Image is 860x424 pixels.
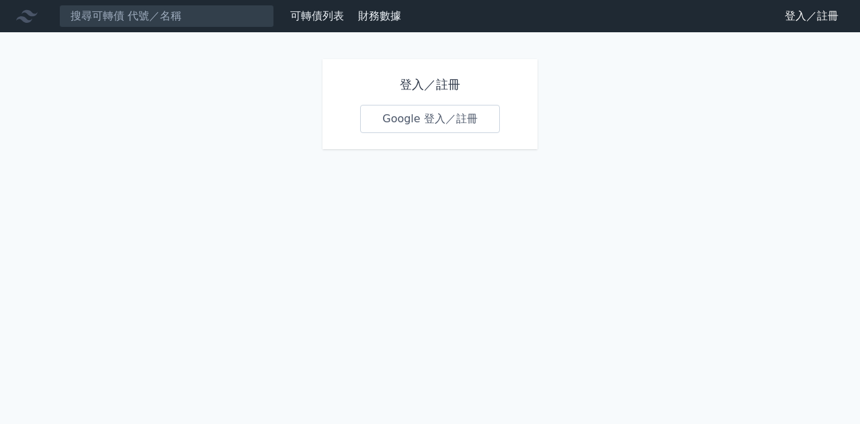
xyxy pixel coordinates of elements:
[360,75,500,94] h1: 登入／註冊
[774,5,849,27] a: 登入／註冊
[59,5,274,28] input: 搜尋可轉債 代號／名稱
[360,105,500,133] a: Google 登入／註冊
[358,9,401,22] a: 財務數據
[290,9,344,22] a: 可轉債列表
